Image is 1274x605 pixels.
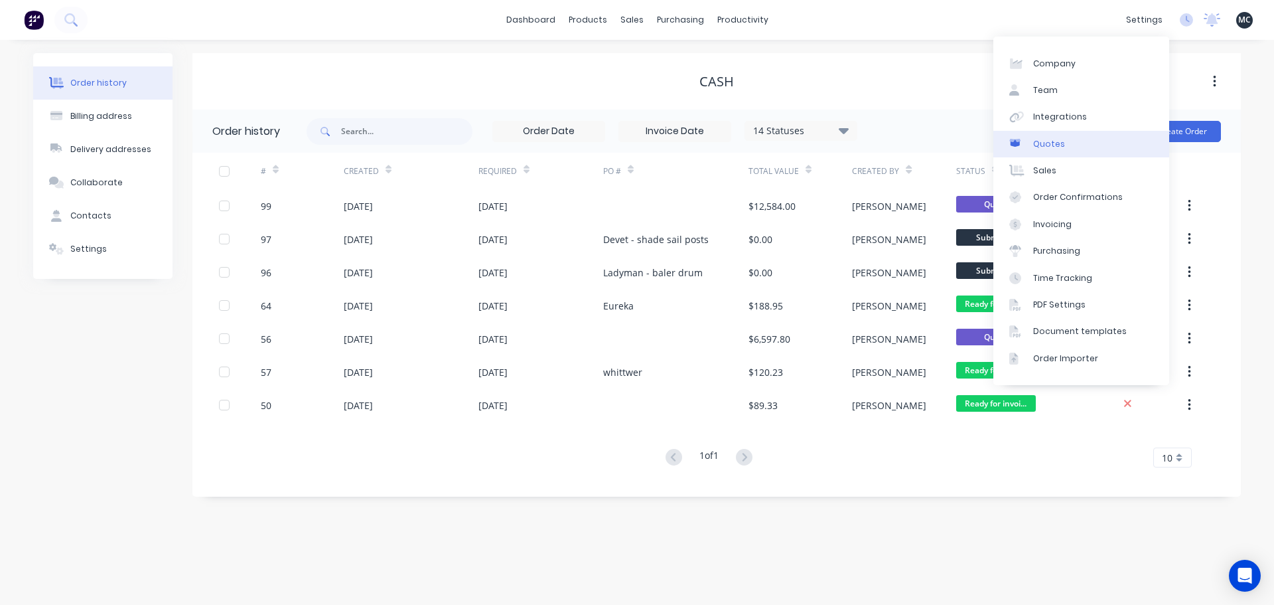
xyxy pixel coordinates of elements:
[344,199,373,213] div: [DATE]
[956,395,1036,412] span: Ready for invoi...
[619,122,731,141] input: Invoice Date
[748,153,852,189] div: Total Value
[993,184,1169,211] a: Order Confirmations
[1033,138,1065,150] div: Quotes
[1162,451,1172,465] span: 10
[1033,299,1086,311] div: PDF Settings
[956,165,985,177] div: Status
[993,211,1169,238] a: Invoicing
[1033,191,1123,203] div: Order Confirmations
[748,398,778,412] div: $89.33
[852,165,899,177] div: Created By
[993,131,1169,157] a: Quotes
[1033,325,1127,337] div: Document templates
[1033,218,1072,230] div: Invoicing
[478,165,517,177] div: Required
[852,153,955,189] div: Created By
[478,266,508,280] div: [DATE]
[33,166,173,199] button: Collaborate
[478,232,508,246] div: [DATE]
[70,77,127,89] div: Order history
[344,266,373,280] div: [DATE]
[699,74,734,90] div: CASH
[478,299,508,313] div: [DATE]
[1033,58,1076,70] div: Company
[344,153,478,189] div: Created
[70,243,107,255] div: Settings
[1119,10,1169,30] div: settings
[70,210,111,222] div: Contacts
[956,329,1036,345] span: Quote
[956,153,1101,189] div: Status
[956,362,1036,379] span: Ready for invoi...
[614,10,650,30] div: sales
[993,104,1169,130] a: Integrations
[699,448,719,468] div: 1 of 1
[344,232,373,246] div: [DATE]
[748,332,790,346] div: $6,597.80
[344,165,379,177] div: Created
[748,165,799,177] div: Total Value
[852,398,926,412] div: [PERSON_NAME]
[1033,353,1098,365] div: Order Importer
[70,110,132,122] div: Billing address
[993,345,1169,372] a: Order Importer
[748,299,783,313] div: $188.95
[478,332,508,346] div: [DATE]
[261,332,271,346] div: 56
[852,299,926,313] div: [PERSON_NAME]
[478,398,508,412] div: [DATE]
[478,365,508,379] div: [DATE]
[261,199,271,213] div: 99
[603,165,621,177] div: PO #
[748,365,783,379] div: $120.23
[993,264,1169,291] a: Time Tracking
[1144,121,1221,142] button: Create Order
[212,124,280,139] div: Order history
[956,196,1036,213] span: Quote
[344,398,373,412] div: [DATE]
[1033,111,1087,123] div: Integrations
[1238,14,1251,26] span: MC
[956,262,1036,279] span: Submitted
[603,365,642,379] div: whittwer
[344,332,373,346] div: [DATE]
[956,296,1036,312] span: Ready for invoi...
[1033,84,1058,96] div: Team
[33,199,173,232] button: Contacts
[344,365,373,379] div: [DATE]
[603,299,634,313] div: Eureka
[748,199,796,213] div: $12,584.00
[1229,560,1261,592] div: Open Intercom Messenger
[1033,165,1056,177] div: Sales
[956,229,1036,246] span: Submitted
[993,77,1169,104] a: Team
[70,177,123,189] div: Collaborate
[603,153,748,189] div: PO #
[500,10,562,30] a: dashboard
[341,118,472,145] input: Search...
[478,199,508,213] div: [DATE]
[852,199,926,213] div: [PERSON_NAME]
[745,124,857,138] div: 14 Statuses
[33,232,173,266] button: Settings
[1033,272,1092,284] div: Time Tracking
[852,332,926,346] div: [PERSON_NAME]
[993,50,1169,76] a: Company
[603,266,703,280] div: Ladyman - baler drum
[70,143,151,155] div: Delivery addresses
[993,238,1169,264] a: Purchasing
[261,365,271,379] div: 57
[993,157,1169,184] a: Sales
[993,292,1169,318] a: PDF Settings
[493,122,604,141] input: Order Date
[852,232,926,246] div: [PERSON_NAME]
[603,232,709,246] div: Devet - shade sail posts
[478,153,603,189] div: Required
[1033,245,1080,257] div: Purchasing
[261,299,271,313] div: 64
[993,318,1169,345] a: Document templates
[33,66,173,100] button: Order history
[711,10,775,30] div: productivity
[261,153,344,189] div: #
